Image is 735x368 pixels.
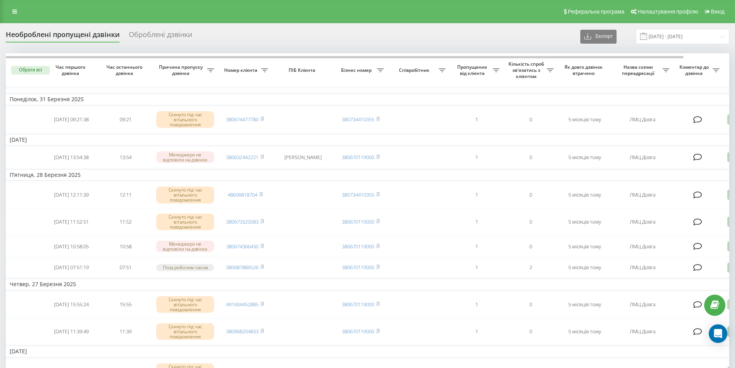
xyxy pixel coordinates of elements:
[558,319,612,344] td: 5 місяців тому
[98,209,152,235] td: 11:52
[453,64,493,76] span: Пропущених від клієнта
[338,67,377,73] span: Бізнес номер
[11,66,50,75] button: Обрати всі
[156,64,207,76] span: Причина пропуску дзвінка
[342,154,374,161] a: 380670119000
[392,67,439,73] span: Співробітник
[342,264,374,271] a: 380670119000
[51,64,92,76] span: Час першого дзвінка
[98,147,152,168] td: 13:54
[156,264,214,271] div: Поза робочим часом
[98,107,152,132] td: 09:21
[449,236,504,257] td: 1
[449,319,504,344] td: 1
[580,30,617,44] button: Експорт
[504,258,558,277] td: 2
[228,191,257,198] a: 48606818704
[342,301,374,308] a: 380670119000
[504,107,558,132] td: 0
[615,64,662,76] span: Назва схеми переадресації
[156,111,214,128] div: Скинуто під час вітального повідомлення
[156,323,214,340] div: Скинуто під час вітального повідомлення
[156,187,214,204] div: Скинуто під час вітального повідомлення
[711,8,725,15] span: Вихід
[98,319,152,344] td: 11:39
[612,107,673,132] td: ЛМЦ Довга
[44,319,98,344] td: [DATE] 11:39:49
[612,258,673,277] td: ЛМЦ Довга
[44,182,98,208] td: [DATE] 12:11:39
[504,319,558,344] td: 0
[44,107,98,132] td: [DATE] 09:21:38
[156,296,214,313] div: Скинуто під час вітального повідомлення
[279,67,327,73] span: ПІБ Клієнта
[449,182,504,208] td: 1
[558,209,612,235] td: 5 місяців тому
[156,214,214,231] div: Скинуто під час вітального повідомлення
[342,218,374,225] a: 380670119000
[449,258,504,277] td: 1
[342,191,374,198] a: 380734410355
[709,324,727,343] div: Open Intercom Messenger
[156,151,214,163] div: Менеджери не відповіли на дзвінок
[677,64,713,76] span: Коментар до дзвінка
[507,61,547,79] span: Кількість спроб зв'язатись з клієнтом
[156,241,214,252] div: Менеджери не відповіли на дзвінок
[612,236,673,257] td: ЛМЦ Довга
[44,292,98,317] td: [DATE] 15:55:24
[612,209,673,235] td: ЛМЦ Довга
[98,292,152,317] td: 15:55
[105,64,146,76] span: Час останнього дзвінка
[449,292,504,317] td: 1
[612,319,673,344] td: ЛМЦ Довга
[226,154,259,161] a: 380632442221
[638,8,698,15] span: Налаштування профілю
[558,182,612,208] td: 5 місяців тому
[342,116,374,123] a: 380734410355
[564,64,605,76] span: Як довго дзвінок втрачено
[98,236,152,257] td: 10:58
[558,147,612,168] td: 5 місяців тому
[504,209,558,235] td: 0
[612,182,673,208] td: ЛМЦ Довга
[558,107,612,132] td: 5 місяців тому
[44,209,98,235] td: [DATE] 11:52:51
[226,264,259,271] a: 380687886526
[98,182,152,208] td: 12:11
[612,147,673,168] td: ЛМЦ Довга
[129,31,192,42] div: Оброблені дзвінки
[222,67,261,73] span: Номер клієнта
[6,31,120,42] div: Необроблені пропущені дзвінки
[226,243,259,250] a: 380674366430
[612,292,673,317] td: ЛМЦ Довга
[558,236,612,257] td: 5 місяців тому
[226,301,259,308] a: 491604452885
[98,258,152,277] td: 07:51
[44,147,98,168] td: [DATE] 13:54:38
[504,147,558,168] td: 0
[558,292,612,317] td: 5 місяців тому
[342,328,374,335] a: 380670119000
[558,258,612,277] td: 5 місяців тому
[504,292,558,317] td: 0
[449,147,504,168] td: 1
[226,328,259,335] a: 380968204833
[504,182,558,208] td: 0
[44,236,98,257] td: [DATE] 10:58:05
[568,8,625,15] span: Реферальна програма
[504,236,558,257] td: 0
[342,243,374,250] a: 380670119000
[449,107,504,132] td: 1
[449,209,504,235] td: 1
[226,218,259,225] a: 380673320083
[44,258,98,277] td: [DATE] 07:51:19
[272,147,334,168] td: [PERSON_NAME]
[226,116,259,123] a: 380674477780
